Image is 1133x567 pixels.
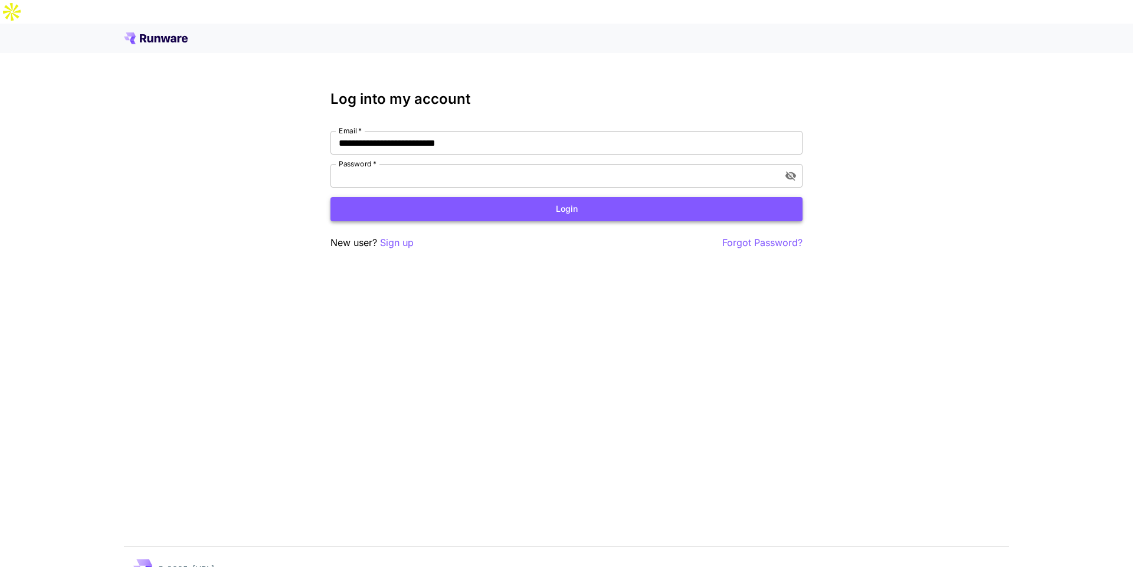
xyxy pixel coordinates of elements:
[339,126,362,136] label: Email
[780,165,801,186] button: toggle password visibility
[380,235,414,250] button: Sign up
[722,235,803,250] button: Forgot Password?
[339,159,376,169] label: Password
[330,197,803,221] button: Login
[330,91,803,107] h3: Log into my account
[330,235,414,250] p: New user?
